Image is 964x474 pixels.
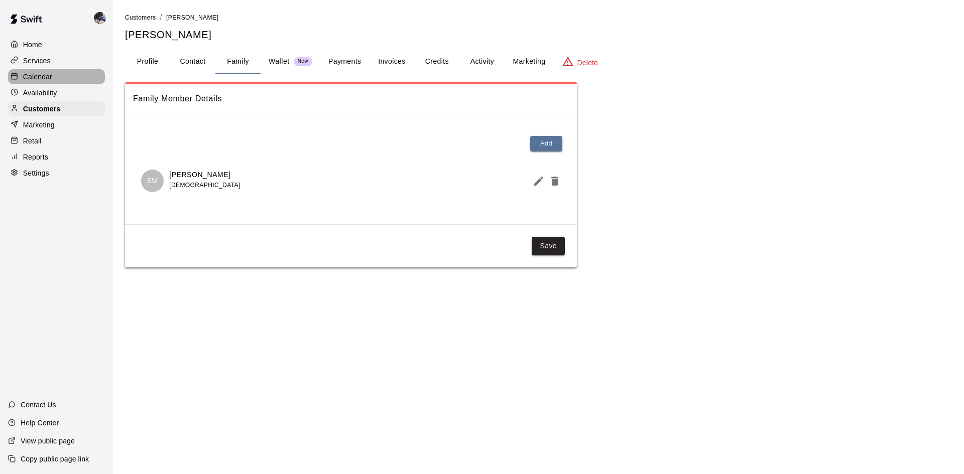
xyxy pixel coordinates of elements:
[21,454,89,464] p: Copy public page link
[92,8,113,28] div: Kevin Chandler
[8,149,105,165] a: Reports
[125,50,952,74] div: basic tabs example
[169,170,240,180] p: [PERSON_NAME]
[459,50,505,74] button: Activity
[133,92,569,105] span: Family Member Details
[125,50,170,74] button: Profile
[94,12,106,24] img: Kevin Chandler
[23,120,55,130] p: Marketing
[141,170,164,192] div: Savannah Miner
[294,58,312,65] span: New
[8,166,105,181] a: Settings
[269,56,290,67] p: Wallet
[125,28,952,42] h5: [PERSON_NAME]
[23,40,42,50] p: Home
[545,171,561,191] button: Delete
[21,418,59,428] p: Help Center
[369,50,414,74] button: Invoices
[166,14,218,21] span: [PERSON_NAME]
[8,53,105,68] a: Services
[125,13,156,21] a: Customers
[8,37,105,52] a: Home
[8,133,105,148] a: Retail
[8,85,105,100] a: Availability
[8,101,105,116] a: Customers
[505,50,553,74] button: Marketing
[147,176,158,186] p: SM
[215,50,261,74] button: Family
[23,136,42,146] p: Retail
[125,14,156,21] span: Customers
[8,117,105,132] a: Marketing
[23,72,52,82] p: Calendar
[23,168,49,178] p: Settings
[577,58,598,68] p: Delete
[530,136,562,151] button: Add
[23,56,51,66] p: Services
[169,182,240,189] span: [DEMOGRAPHIC_DATA]
[320,50,369,74] button: Payments
[160,12,162,23] li: /
[21,400,56,410] p: Contact Us
[21,436,75,446] p: View public page
[23,88,57,98] p: Availability
[414,50,459,74] button: Credits
[529,171,545,191] button: Edit Member
[23,152,48,162] p: Reports
[532,237,565,255] button: Save
[170,50,215,74] button: Contact
[8,69,105,84] a: Calendar
[125,12,952,23] nav: breadcrumb
[23,104,60,114] p: Customers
